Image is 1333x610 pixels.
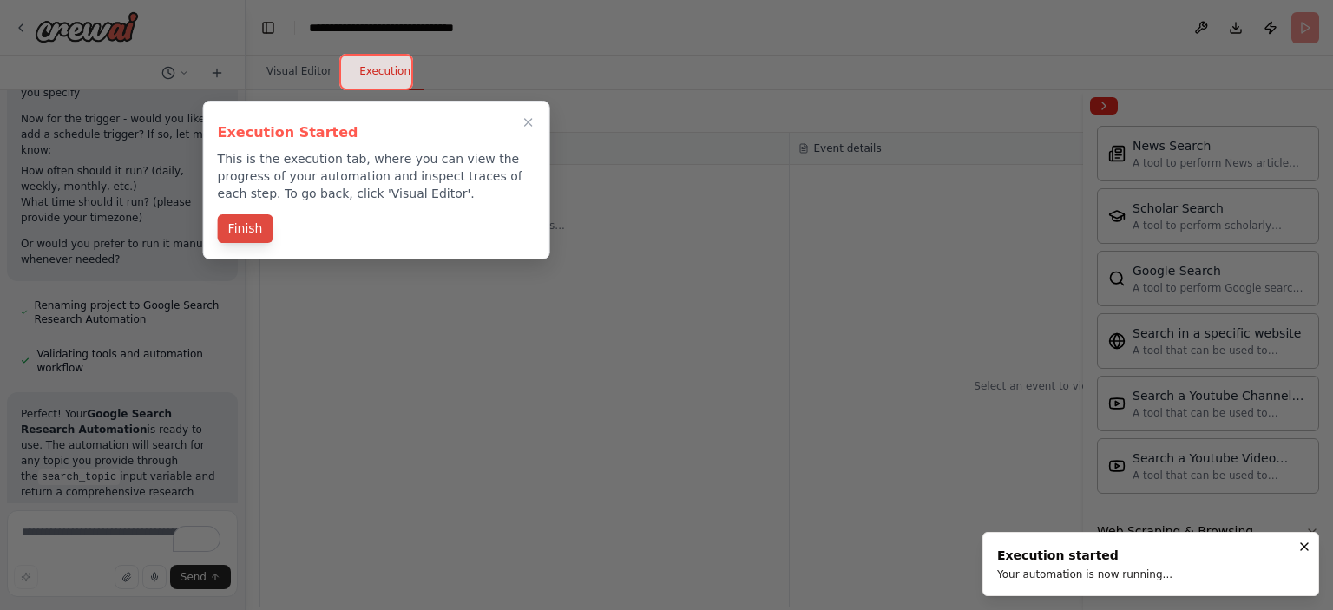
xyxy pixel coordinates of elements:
button: Hide left sidebar [256,16,280,40]
p: This is the execution tab, where you can view the progress of your automation and inspect traces ... [218,150,535,202]
div: Your automation is now running... [997,567,1172,581]
div: Execution started [997,547,1172,564]
button: Finish [218,214,273,243]
button: Close walkthrough [518,112,539,133]
h3: Execution Started [218,122,535,143]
